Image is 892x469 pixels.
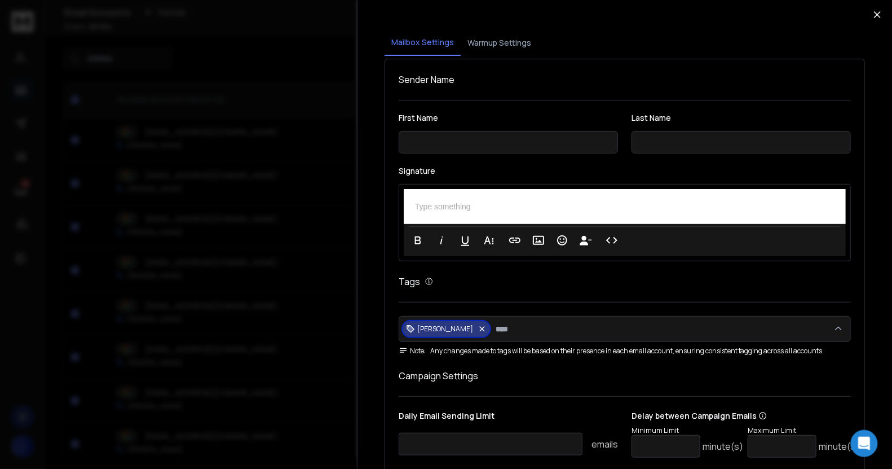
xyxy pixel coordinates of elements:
p: emails [591,437,618,451]
div: Open Intercom Messenger [851,430,878,457]
p: Delay between Campaign Emails [632,410,859,422]
h1: Tags [399,275,420,288]
button: Insert Image (⌘P) [528,229,549,252]
button: Warmup Settings [461,30,538,55]
button: Insert Unsubscribe Link [575,229,597,252]
p: minute(s) [819,440,859,453]
p: Minimum Limit [632,426,743,435]
button: Emoticons [551,229,573,252]
button: Insert Link (⌘K) [504,229,526,252]
div: Any changes made to tags will be based on their presence in each email account, ensuring consiste... [399,347,851,356]
label: First Name [399,114,618,122]
p: minute(s) [703,440,743,453]
h1: Sender Name [399,73,851,86]
button: More Text [478,229,500,252]
button: Mailbox Settings [385,30,461,56]
button: Italic (⌘I) [431,229,452,252]
p: Maximum Limit [748,426,859,435]
p: [PERSON_NAME] [417,325,473,334]
button: Underline (⌘U) [454,229,476,252]
span: Note: [399,347,426,356]
p: Daily Email Sending Limit [399,410,618,426]
label: Last Name [632,114,851,122]
label: Signature [399,167,851,175]
button: Bold (⌘B) [407,229,429,252]
h1: Campaign Settings [399,369,851,383]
